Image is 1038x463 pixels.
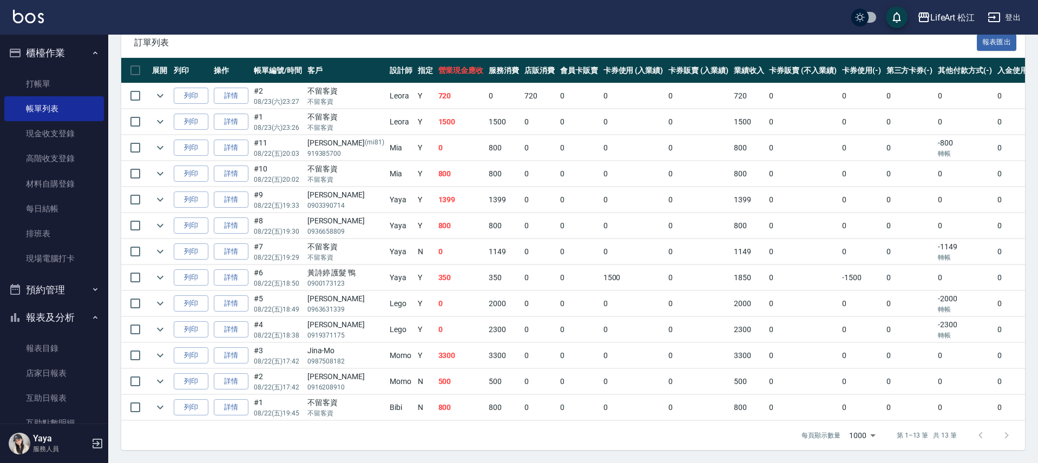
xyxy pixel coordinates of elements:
a: 詳情 [214,347,248,364]
td: 0 [601,109,666,135]
button: expand row [152,269,168,286]
td: Y [415,161,436,187]
td: Yaya [387,265,415,290]
td: 0 [766,239,839,264]
td: Mia [387,135,415,161]
td: 0 [884,291,936,316]
td: #3 [251,343,305,368]
td: N [415,369,436,394]
td: 0 [666,343,731,368]
td: 0 [522,109,557,135]
td: 0 [884,213,936,239]
div: [PERSON_NAME] [307,293,384,305]
td: Yaya [387,239,415,264]
td: 0 [666,213,731,239]
p: 不留客資 [307,175,384,184]
a: 詳情 [214,140,248,156]
div: Jina-Mo [307,345,384,356]
td: 0 [557,213,601,239]
td: 500 [486,369,522,394]
a: 報表目錄 [4,336,104,361]
td: #10 [251,161,305,187]
td: 0 [557,83,601,109]
td: 0 [935,83,995,109]
button: 報表匯出 [977,34,1017,51]
a: 互助點數明細 [4,411,104,435]
td: 0 [766,265,839,290]
td: 0 [839,343,884,368]
td: 800 [731,161,767,187]
button: 列印 [174,269,208,286]
p: 轉帳 [938,305,992,314]
button: expand row [152,217,168,234]
th: 服務消費 [486,58,522,83]
button: expand row [152,114,168,130]
button: expand row [152,140,168,156]
a: 詳情 [214,373,248,390]
td: 350 [486,265,522,290]
td: Leora [387,83,415,109]
td: 0 [601,83,666,109]
p: 08/22 (五) 20:02 [254,175,302,184]
button: 列印 [174,243,208,260]
td: Y [415,135,436,161]
td: 0 [557,369,601,394]
td: 0 [557,239,601,264]
td: 0 [436,239,487,264]
a: 每日結帳 [4,196,104,221]
a: 材料自購登錄 [4,171,104,196]
td: #4 [251,317,305,342]
a: 高階收支登錄 [4,146,104,171]
p: 0963631339 [307,305,384,314]
td: 1149 [486,239,522,264]
td: Lego [387,317,415,342]
td: -800 [935,135,995,161]
button: expand row [152,88,168,104]
a: 店家日報表 [4,361,104,386]
th: 帳單編號/時間 [251,58,305,83]
th: 展開 [149,58,171,83]
a: 互助日報表 [4,386,104,411]
td: 0 [935,109,995,135]
th: 會員卡販賣 [557,58,601,83]
td: 0 [766,161,839,187]
td: -1500 [839,265,884,290]
td: 0 [839,161,884,187]
a: 詳情 [214,166,248,182]
button: expand row [152,373,168,389]
td: #2 [251,83,305,109]
td: 0 [601,187,666,213]
button: 列印 [174,140,208,156]
p: 08/22 (五) 19:30 [254,227,302,236]
td: 500 [731,369,767,394]
td: 350 [436,265,487,290]
td: 0 [601,213,666,239]
td: 800 [731,135,767,161]
a: 打帳單 [4,71,104,96]
td: Lego [387,291,415,316]
td: Mia [387,161,415,187]
td: N [415,239,436,264]
td: 0 [884,239,936,264]
td: 0 [666,135,731,161]
td: 3300 [731,343,767,368]
td: #9 [251,187,305,213]
p: 08/23 (六) 23:26 [254,123,302,133]
div: 不留客資 [307,163,384,175]
td: 1399 [486,187,522,213]
td: 2300 [731,317,767,342]
p: 0900173123 [307,279,384,288]
p: 轉帳 [938,149,992,158]
td: #11 [251,135,305,161]
button: 列印 [174,88,208,104]
td: 0 [557,317,601,342]
td: 0 [766,343,839,368]
a: 報表匯出 [977,37,1017,47]
button: 列印 [174,295,208,312]
td: 0 [839,187,884,213]
td: 0 [601,343,666,368]
div: [PERSON_NAME] [307,137,384,149]
p: 0936658809 [307,227,384,236]
td: 800 [731,213,767,239]
a: 詳情 [214,295,248,312]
